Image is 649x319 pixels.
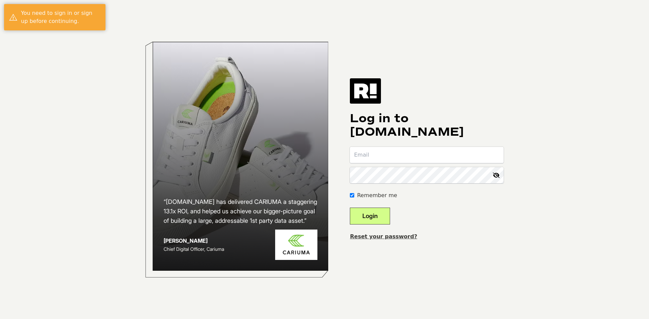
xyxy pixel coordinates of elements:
strong: [PERSON_NAME] [164,237,208,244]
label: Remember me [357,191,397,200]
img: Retention.com [350,78,381,103]
a: Reset your password? [350,233,417,240]
div: You need to sign in or sign up before continuing. [21,9,100,25]
h2: “[DOMAIN_NAME] has delivered CARIUMA a staggering 13.1x ROI, and helped us achieve our bigger-pic... [164,197,318,225]
button: Login [350,208,390,224]
span: Chief Digital Officer, Cariuma [164,246,224,252]
img: Cariuma [275,230,317,260]
input: Email [350,147,504,163]
h1: Log in to [DOMAIN_NAME] [350,112,504,139]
